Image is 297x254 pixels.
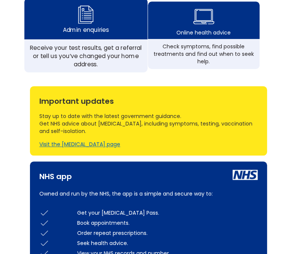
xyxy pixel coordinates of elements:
img: check icon [39,208,49,218]
a: Visit the [MEDICAL_DATA] page [39,140,120,148]
img: check icon [39,228,49,238]
div: Important updates [39,94,258,105]
div: Book appointments. [77,219,258,227]
a: health advice iconOnline health adviceCheck symptoms, find possible treatments and find out when ... [148,1,260,69]
p: Owned and run by the NHS, the app is a simple and secure way to: [39,189,223,198]
div: Seek health advice. [77,239,258,247]
div: Stay up to date with the latest government guidance. Get NHS advice about [MEDICAL_DATA], includi... [39,112,258,135]
img: check icon [39,238,49,248]
div: Check symptoms, find possible treatments and find out when to seek help. [152,43,256,65]
div: NHS app [39,169,72,180]
div: Get your [MEDICAL_DATA] Pass. [77,209,258,217]
div: Online health advice [176,29,231,36]
img: nhs icon white [233,170,258,180]
div: Receive your test results, get a referral or tell us you’ve changed your home address. [28,43,143,68]
div: Order repeat prescriptions. [77,229,258,237]
img: check icon [39,218,49,228]
img: health advice icon [193,4,214,29]
div: Admin enquiries [63,26,109,34]
img: admin enquiry icon [77,3,95,25]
